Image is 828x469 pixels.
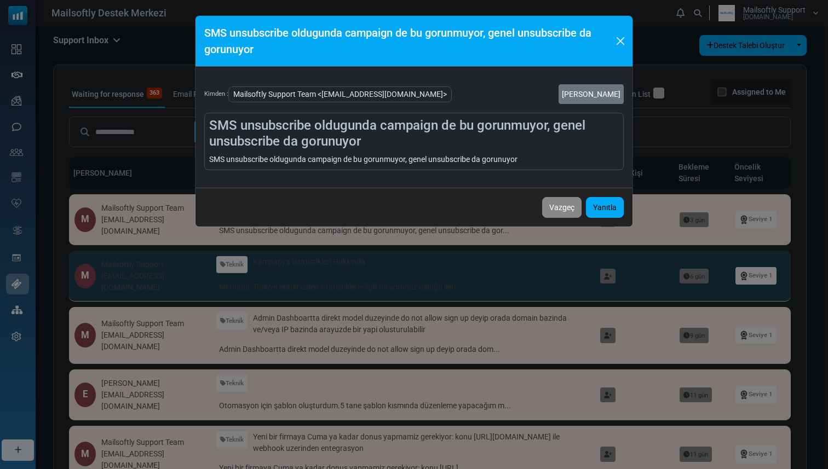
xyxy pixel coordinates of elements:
[228,86,452,102] span: Mailsoftly Support Team <[EMAIL_ADDRESS][DOMAIN_NAME]>
[204,90,228,99] span: Kimden :
[204,25,612,57] h5: SMS unsubscribe oldugunda campaign de bu gorunmuyor, genel unsubscribe da gorunuyor
[559,84,624,104] a: [PERSON_NAME]
[542,197,582,218] button: Vazgeç
[209,154,619,165] div: SMS unsubscribe oldugunda campaign de bu gorunmuyor, genel unsubscribe da gorunuyor
[586,197,624,218] a: Yanıtla
[209,118,619,149] h4: SMS unsubscribe oldugunda campaign de bu gorunmuyor, genel unsubscribe da gorunuyor
[612,33,628,49] button: Close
